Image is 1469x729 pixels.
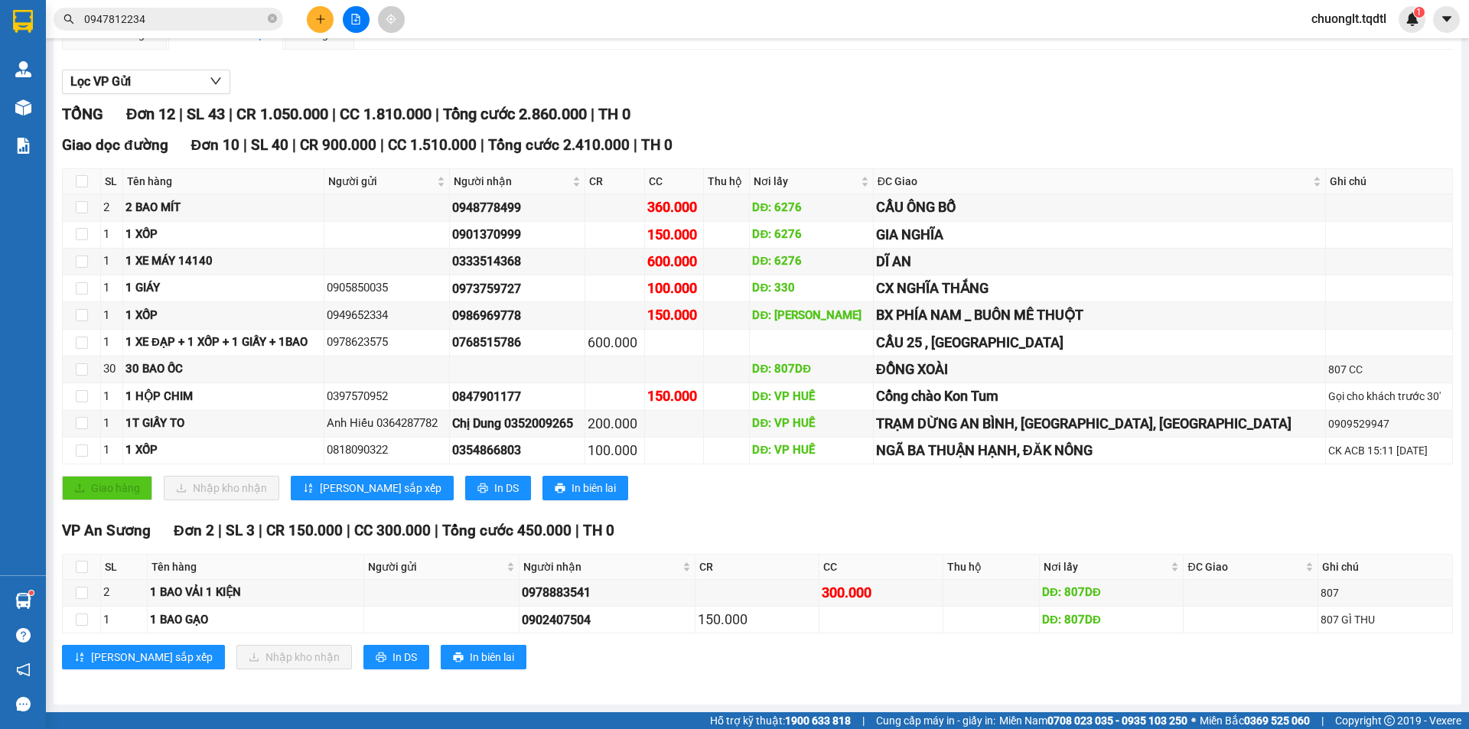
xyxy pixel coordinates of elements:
[15,99,31,116] img: warehouse-icon
[641,136,673,154] span: TH 0
[452,441,582,460] div: 0354866803
[752,388,870,406] div: DĐ: VP HUẾ
[1328,361,1450,378] div: 807 CC
[15,61,31,77] img: warehouse-icon
[91,649,213,666] span: [PERSON_NAME] sắp xếp
[125,279,321,298] div: 1 GIÁY
[148,555,365,580] th: Tên hàng
[146,50,243,103] span: NGA 4 HOÀ LÂN
[452,387,582,406] div: 0847901177
[647,224,701,246] div: 150.000
[598,105,630,123] span: TH 0
[392,649,417,666] span: In DS
[435,522,438,539] span: |
[1328,415,1450,432] div: 0909529947
[103,334,120,352] div: 1
[1328,442,1450,459] div: CK ACB 15:11 [DATE]
[465,476,531,500] button: printerIn DS
[103,279,120,298] div: 1
[647,251,701,272] div: 600.000
[1328,388,1450,405] div: Gọi cho khách trước 30'
[320,480,441,496] span: [PERSON_NAME] sắp xếp
[226,522,255,539] span: SL 3
[62,522,151,539] span: VP An Sương
[442,522,572,539] span: Tổng cước 450.000
[645,169,704,194] th: CC
[876,440,1324,461] div: NGÃ BA THUẬN HẠNH, ĐĂK NÔNG
[647,278,701,299] div: 100.000
[1042,584,1181,602] div: DĐ: 807DĐ
[876,197,1324,218] div: CẦU ÔNG BỐ
[588,440,641,461] div: 100.000
[327,441,447,460] div: 0818090322
[103,441,120,460] div: 1
[84,11,265,28] input: Tìm tên, số ĐT hoặc mã đơn
[386,14,396,24] span: aim
[376,652,386,664] span: printer
[125,441,321,460] div: 1 XỐP
[15,138,31,154] img: solution-icon
[103,307,120,325] div: 1
[13,50,135,71] div: 0332766336
[555,483,565,495] span: printer
[1326,169,1453,194] th: Ghi chú
[144,112,252,134] div: 720.000
[1433,6,1460,33] button: caret-down
[1042,611,1181,630] div: DĐ: 807DĐ
[752,441,870,460] div: DĐ: VP HUẾ
[575,522,579,539] span: |
[350,14,361,24] span: file-add
[876,413,1324,434] div: TRẠM DỪNG AN BÌNH, [GEOGRAPHIC_DATA], [GEOGRAPHIC_DATA]
[1414,7,1425,18] sup: 1
[876,251,1324,272] div: DĨ AN
[368,558,503,575] span: Người gửi
[380,136,384,154] span: |
[315,14,326,24] span: plus
[74,652,85,664] span: sort-ascending
[103,252,120,271] div: 1
[1187,558,1302,575] span: ĐC Giao
[453,652,464,664] span: printer
[307,6,334,33] button: plus
[819,555,943,580] th: CC
[101,169,123,194] th: SL
[210,75,222,87] span: down
[125,226,321,244] div: 1 XỐP
[150,611,362,630] div: 1 BAO GẠO
[876,304,1324,326] div: BX PHÍA NAM _ BUÔN MÊ THUỘT
[754,173,857,190] span: Nơi lấy
[103,360,120,379] div: 30
[174,522,214,539] span: Đơn 2
[752,279,870,298] div: DĐ: 330
[13,15,37,31] span: Gửi:
[647,304,701,326] div: 150.000
[187,105,225,123] span: SL 43
[1200,712,1310,729] span: Miền Bắc
[218,522,222,539] span: |
[363,645,429,669] button: printerIn DS
[752,360,870,379] div: DĐ: 807DĐ
[123,169,324,194] th: Tên hàng
[1191,718,1196,724] span: ⚪️
[822,582,940,604] div: 300.000
[704,169,750,194] th: Thu hộ
[125,415,321,433] div: 1T GIẤY TO
[435,105,439,123] span: |
[236,105,328,123] span: CR 1.050.000
[1440,12,1454,26] span: caret-down
[229,105,233,123] span: |
[452,333,582,352] div: 0768515786
[441,645,526,669] button: printerIn biên lai
[103,415,120,433] div: 1
[477,483,488,495] span: printer
[236,645,352,669] button: downloadNhập kho nhận
[125,307,321,325] div: 1 XỐP
[876,224,1324,246] div: GIA NGHĨA
[146,13,250,50] div: Bình Dương
[1044,558,1168,575] span: Nơi lấy
[103,226,120,244] div: 1
[64,14,74,24] span: search
[876,712,995,729] span: Cung cấp máy in - giấy in:
[327,388,447,406] div: 0397570952
[146,15,183,31] span: Nhận:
